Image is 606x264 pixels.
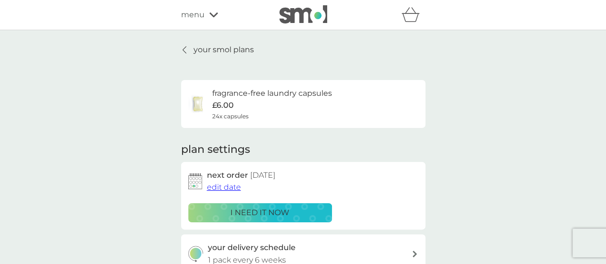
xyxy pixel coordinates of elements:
button: i need it now [188,203,332,222]
p: £6.00 [212,99,234,112]
img: fragrance-free laundry capsules [188,94,207,114]
a: your smol plans [181,44,254,56]
h2: plan settings [181,142,250,157]
h3: your delivery schedule [208,241,296,254]
span: 24x capsules [212,112,249,121]
h6: fragrance-free laundry capsules [212,87,332,100]
span: menu [181,9,205,21]
p: i need it now [230,207,289,219]
span: [DATE] [250,171,275,180]
p: your smol plans [194,44,254,56]
img: smol [279,5,327,23]
h2: next order [207,169,275,182]
span: edit date [207,183,241,192]
div: basket [401,5,425,24]
button: edit date [207,181,241,194]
